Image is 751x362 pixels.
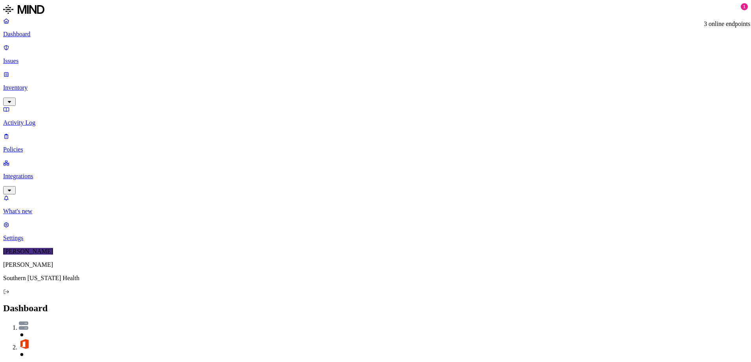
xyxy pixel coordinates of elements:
[3,173,748,180] p: Integrations
[3,159,748,193] a: Integrations
[3,194,748,215] a: What's new
[741,3,748,10] div: 1
[3,235,748,242] p: Settings
[3,106,748,126] a: Activity Log
[3,133,748,153] a: Policies
[3,221,748,242] a: Settings
[3,208,748,215] p: What's new
[3,248,53,255] span: [PERSON_NAME]
[3,303,748,314] h2: Dashboard
[3,146,748,153] p: Policies
[3,44,748,65] a: Issues
[3,57,748,65] p: Issues
[704,20,750,28] div: 3 online endpoints
[3,84,748,91] p: Inventory
[19,321,28,330] img: azure-files.svg
[3,119,748,126] p: Activity Log
[19,338,30,349] img: office-365.svg
[3,3,748,17] a: MIND
[3,3,44,16] img: MIND
[3,71,748,105] a: Inventory
[3,275,748,282] p: Southern [US_STATE] Health
[3,17,748,38] a: Dashboard
[3,31,748,38] p: Dashboard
